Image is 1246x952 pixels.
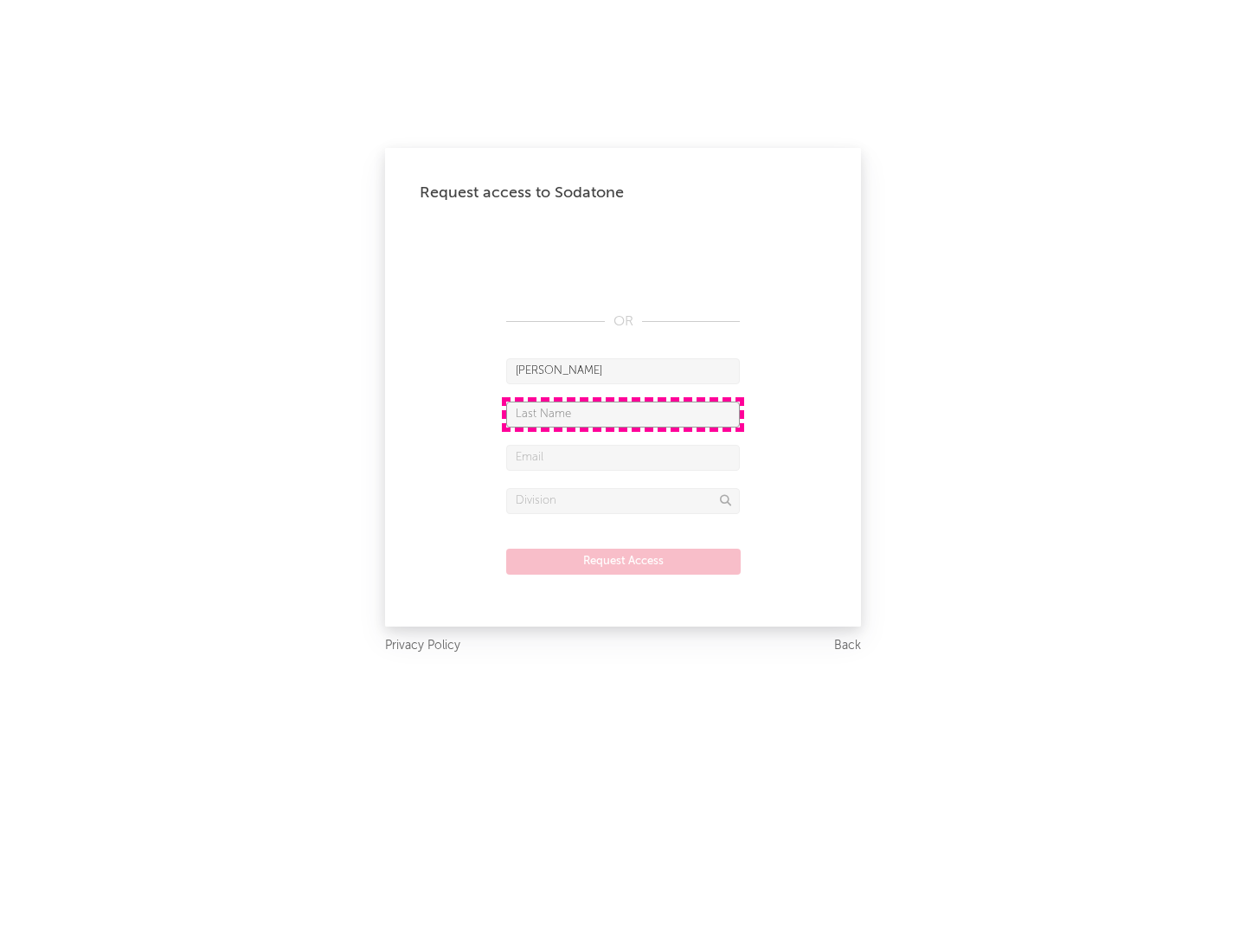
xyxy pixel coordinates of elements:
input: First Name [506,358,740,384]
a: Privacy Policy [385,635,460,657]
a: Back [834,635,861,657]
input: Last Name [506,402,740,428]
input: Division [506,488,740,514]
div: OR [506,312,740,332]
input: Email [506,445,740,471]
div: Request access to Sodatone [420,183,826,203]
button: Request Access [506,549,741,575]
